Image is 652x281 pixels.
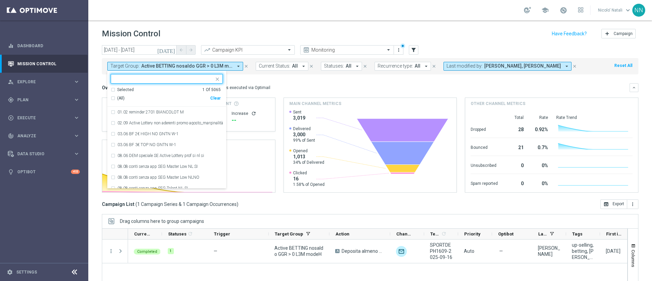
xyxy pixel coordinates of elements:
i: close [244,64,249,69]
span: Drag columns here to group campaigns [120,218,204,224]
button: close [214,75,219,81]
i: track_changes [8,133,14,139]
span: Delivered [293,126,315,131]
i: keyboard_arrow_right [73,115,80,121]
span: Current Status: [259,63,290,69]
i: arrow_drop_down [301,63,307,69]
i: refresh [187,231,193,236]
span: 99% of Sent [293,138,315,143]
span: Columns [631,250,636,267]
div: Mission Control [7,61,80,67]
i: close [309,64,314,69]
div: 1 [168,248,174,254]
i: keyboard_arrow_down [632,85,636,90]
div: Rate Trend [556,115,633,120]
button: more_vert [627,199,638,209]
span: Plan [17,98,73,102]
label: 08.08 conti senza app SEG Master Low NLNO [117,175,199,179]
i: close [432,64,436,69]
button: track_changes Analyze keyboard_arrow_right [7,133,80,139]
span: Last Modified By [538,231,547,236]
div: 0.92% [532,123,548,134]
div: 0 [506,177,524,188]
button: Target Group: Active BETTING nosaldo GGR > 0 L3M modeH arrow_drop_down [107,62,243,71]
span: ( [135,201,137,207]
label: 08.08 conti senza app SEG Talent NL SI [117,186,188,190]
i: keyboard_arrow_right [73,96,80,103]
label: 03.06 BF 2€ HIGH NO GNTN W-1 [117,132,179,136]
button: Current Status: All arrow_drop_down [256,62,308,71]
div: equalizer Dashboard [7,43,80,49]
div: 0 [506,159,524,170]
button: close [431,63,437,70]
button: filter_alt [409,45,418,55]
span: 3,019 [293,115,305,121]
i: trending_up [204,47,211,53]
i: close [215,76,220,82]
ng-select: Monitoring [300,45,394,55]
div: 01.02 reminder 2701 BIANCOLOT M [111,107,223,118]
button: add Campaign [601,29,636,38]
ng-select: Active BETTING nosaldo GGR > 0 L3M modeH [107,74,226,189]
i: more_vert [630,201,635,207]
span: Explore [17,80,73,84]
div: Plan [8,97,73,103]
span: 1.58% of Opened [293,182,325,187]
span: Clicked [293,170,325,176]
div: Optibot [8,163,80,181]
button: Reset All [614,62,633,69]
div: person_search Explore keyboard_arrow_right [7,79,80,85]
button: Statuses: All arrow_drop_down [321,62,362,71]
div: Lorenzo Carlevale [538,245,560,257]
i: add [604,31,610,36]
span: Statuses [168,231,186,236]
i: close [363,64,367,69]
span: Channel [396,231,413,236]
multiple-options-button: Export to CSV [600,201,638,207]
span: All [415,63,420,69]
div: Spam reported [471,177,498,188]
div: NN [632,4,645,17]
span: First in Range [606,231,622,236]
span: Last modified by: [447,63,483,69]
div: 21 [506,141,524,152]
label: 01.02 reminder 2701 BIANCOLOT M [117,110,184,114]
span: Deposita almeno 50€ ricevi 2500 sisal point [342,248,384,254]
div: Data Studio [8,151,73,157]
span: Sent [293,109,305,115]
a: Settings [16,270,37,274]
h3: Overview: [102,85,124,91]
span: All [346,63,351,69]
div: Dropped [471,123,498,134]
span: Analyze [17,134,73,138]
i: more_vert [396,47,401,53]
button: play_circle_outline Execute keyboard_arrow_right [7,115,80,121]
button: Last modified by: [PERSON_NAME], [PERSON_NAME] arrow_drop_down [443,62,572,71]
span: Tags [572,231,582,236]
div: Mission Control [8,55,80,73]
span: — [499,248,503,254]
span: Templates [430,231,440,236]
img: Optimail [396,246,407,257]
button: arrow_back [177,45,186,55]
i: arrow_drop_down [235,63,241,69]
i: filter_alt [411,47,417,53]
button: open_in_browser Export [600,199,627,209]
i: settings [7,269,13,275]
button: refresh [251,111,256,116]
div: There are unsaved changes [400,43,405,48]
i: open_in_browser [603,201,609,207]
div: Unsubscribed [471,159,498,170]
span: — [214,248,217,254]
a: Optibot [17,163,71,181]
div: 08.08 conti senza app SEG Master Low NL SI [111,161,223,172]
div: Row Groups [120,218,204,224]
span: Current Status [134,231,150,236]
div: 03.06 BF 3€ TOP NO GNTN W-1 [111,139,223,150]
button: close [243,63,249,70]
span: 1 Campaign Series & 1 Campaign Occurrences [137,201,237,207]
div: Total [506,115,524,120]
div: +10 [71,170,80,174]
